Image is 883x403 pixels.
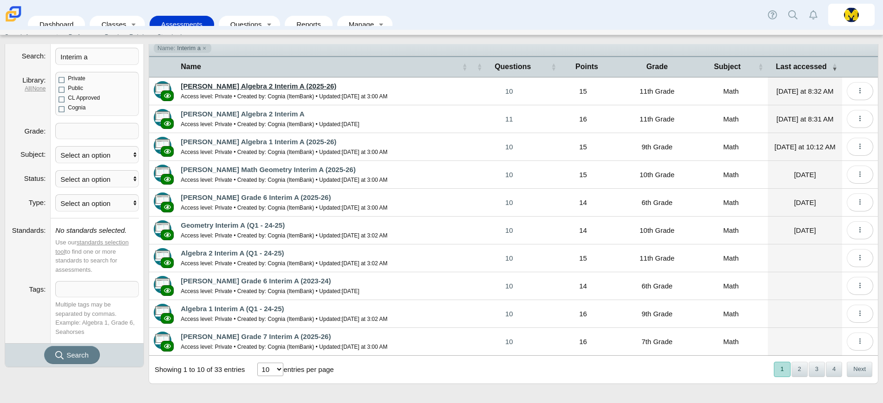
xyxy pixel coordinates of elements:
[694,105,768,133] td: Math
[33,16,80,33] a: Dashboard
[375,16,388,33] a: Toggle expanded
[620,105,694,133] td: 11th Grade
[847,221,873,239] button: More options
[154,276,171,294] img: type-advanced.svg
[791,362,808,377] button: 2
[472,272,546,300] a: 10
[847,110,873,128] button: More options
[24,127,46,135] label: Grade
[477,62,482,71] span: Questions : Activate to sort
[127,16,140,33] a: Toggle expanded
[181,177,387,183] small: Access level: Private • Created by: Cognia (ItemBank) • Updated:
[758,62,763,71] span: Subject : Activate to sort
[847,249,873,267] button: More options
[472,328,546,355] a: 10
[125,30,153,44] a: Rubrics
[847,277,873,295] button: More options
[342,260,387,267] time: Oct 14, 2025 at 3:02 AM
[847,333,873,351] button: More options
[55,226,126,234] i: No standards selected.
[10,85,46,93] dfn: |
[154,304,171,321] img: type-advanced.svg
[546,161,620,189] td: 15
[472,161,546,188] a: 10
[546,328,620,356] td: 16
[154,44,211,53] a: Name: Interim a
[68,95,100,101] span: CL Approved
[773,362,872,377] nav: pagination
[12,226,46,234] label: Standards
[149,356,245,384] div: Showing 1 to 10 of 33 entries
[809,362,825,377] button: 3
[342,316,387,322] time: Oct 14, 2025 at 3:02 AM
[620,300,694,328] td: 9th Grade
[472,189,546,216] a: 10
[774,362,790,377] button: 1
[181,305,284,313] a: Algebra 1 Interim A (Q1 - 24-25)
[181,221,285,229] a: Geometry Interim A (Q1 - 24-25)
[342,177,387,183] time: Oct 14, 2025 at 3:00 AM
[20,150,46,158] label: Subject
[694,189,768,217] td: Math
[154,165,171,182] img: type-advanced.svg
[154,109,171,127] img: type-advanced.svg
[181,82,336,90] a: [PERSON_NAME] Algebra 2 Interim A (2025-26)
[181,260,387,267] small: Access level: Private • Created by: Cognia (ItemBank) • Updated:
[181,110,304,118] a: [PERSON_NAME] Algebra 2 Interim A
[25,85,31,92] a: All
[181,333,331,340] a: [PERSON_NAME] Grade 7 Interim A (2025-26)
[625,62,689,72] span: Grade
[558,62,615,72] span: Points
[620,328,694,356] td: 7th Grade
[181,316,387,322] small: Access level: Private • Created by: Cognia (ItemBank) • Updated:
[181,232,387,239] small: Access level: Private • Created by: Cognia (ItemBank) • Updated:
[181,93,387,100] small: Access level: Private • Created by: Cognia (ItemBank) • Updated:
[4,4,23,24] img: Carmen School of Science & Technology
[546,272,620,300] td: 14
[828,4,875,26] a: kyra.vandebunte.a59nMI
[154,192,171,210] img: type-advanced.svg
[694,328,768,356] td: Math
[342,232,387,239] time: Oct 14, 2025 at 3:02 AM
[844,7,859,22] img: kyra.vandebunte.a59nMI
[181,249,284,257] a: Algebra 2 Interim A (Q1 - 24-25)
[794,226,816,234] time: Sep 22, 2025 at 2:41 PM
[4,17,23,25] a: Carmen School of Science & Technology
[546,189,620,217] td: 14
[694,244,768,272] td: Math
[847,362,872,377] button: Next
[342,288,360,294] time: Apr 10, 2024 at 9:45 AM
[794,198,816,206] time: Sep 22, 2025 at 2:48 PM
[68,104,85,111] span: Cognia
[154,248,171,266] img: type-advanced.svg
[22,76,46,84] label: Library
[620,77,694,105] td: 11th Grade
[694,161,768,189] td: Math
[181,149,387,155] small: Access level: Private • Created by: Cognia (ItemBank) • Updated:
[826,362,842,377] button: 4
[694,133,768,161] td: Math
[342,93,387,100] time: Oct 14, 2025 at 3:00 AM
[283,365,334,373] label: entries per page
[694,272,768,300] td: Math
[847,193,873,211] button: More options
[55,281,139,297] tags: ​
[29,285,46,293] label: Tags
[177,44,201,52] span: Interim a
[777,115,834,123] time: Oct 14, 2025 at 8:31 AM
[181,121,359,128] small: Access level: Private • Created by: Cognia (ItemBank) • Updated:
[774,143,835,151] time: Oct 9, 2025 at 10:12 AM
[551,62,556,71] span: Points : Activate to sort
[1,30,65,44] a: Search Assessments
[803,5,824,25] a: Alerts
[472,77,546,105] a: 10
[342,121,360,128] time: Oct 28, 2022 at 9:31 AM
[546,105,620,133] td: 16
[694,217,768,244] td: Math
[65,30,125,44] a: Performance Bands
[153,30,188,44] a: Standards
[484,62,541,72] span: Questions
[154,16,209,33] a: Assessments
[794,171,816,179] time: Sep 22, 2025 at 3:50 PM
[342,149,387,155] time: Oct 14, 2025 at 3:00 AM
